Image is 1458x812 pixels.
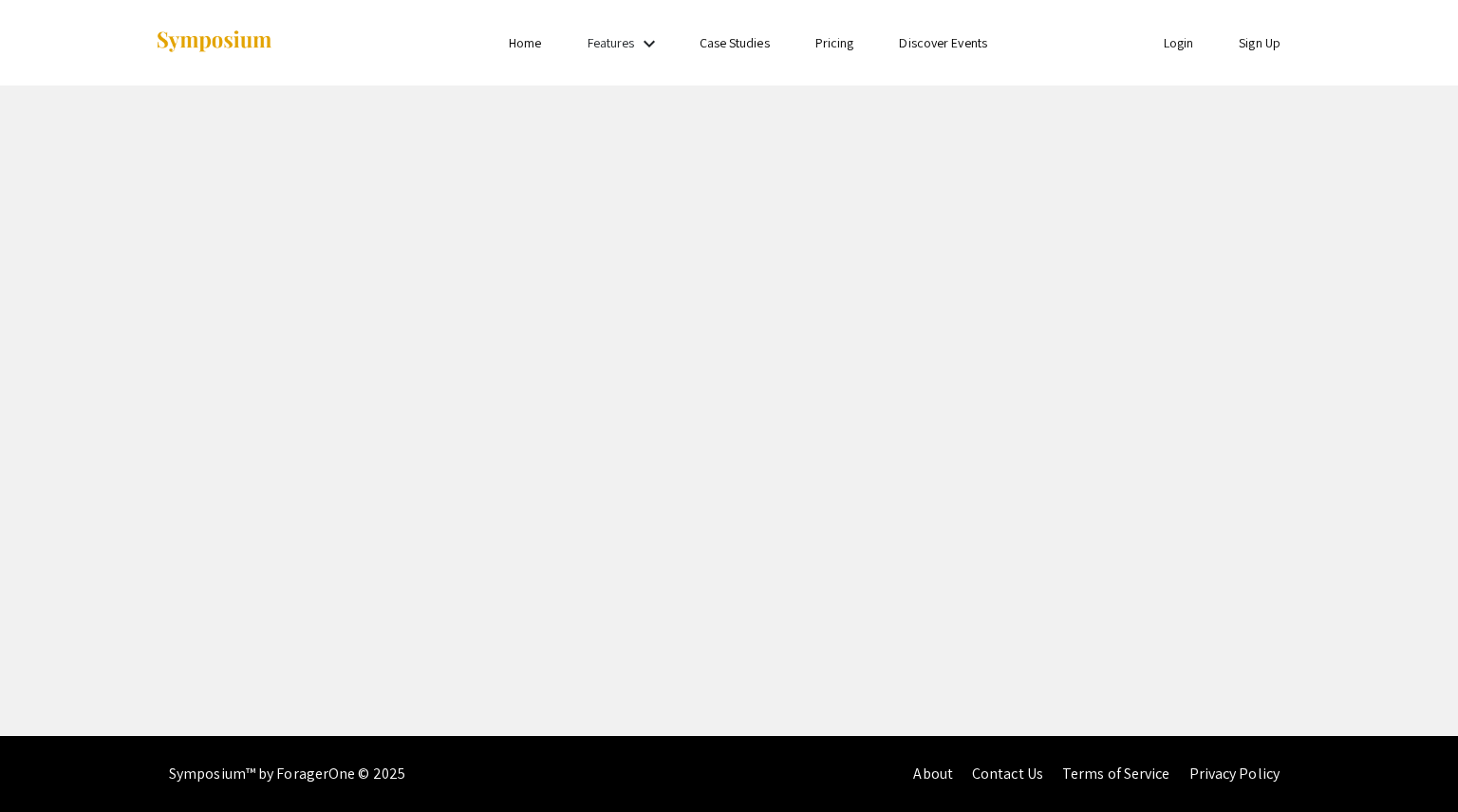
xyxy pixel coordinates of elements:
[1239,34,1280,51] a: Sign Up
[899,34,987,51] a: Discover Events
[1062,764,1170,784] a: Terms of Service
[155,29,273,55] img: Symposium by ForagerOne
[972,764,1043,784] a: Contact Us
[169,736,405,812] div: Symposium™ by ForagerOne © 2025
[1189,764,1280,784] a: Privacy Policy
[1164,34,1194,51] a: Login
[815,34,854,51] a: Pricing
[913,764,953,784] a: About
[638,32,661,55] mat-icon: Expand Features list
[700,34,770,51] a: Case Studies
[588,34,635,51] a: Features
[509,34,541,51] a: Home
